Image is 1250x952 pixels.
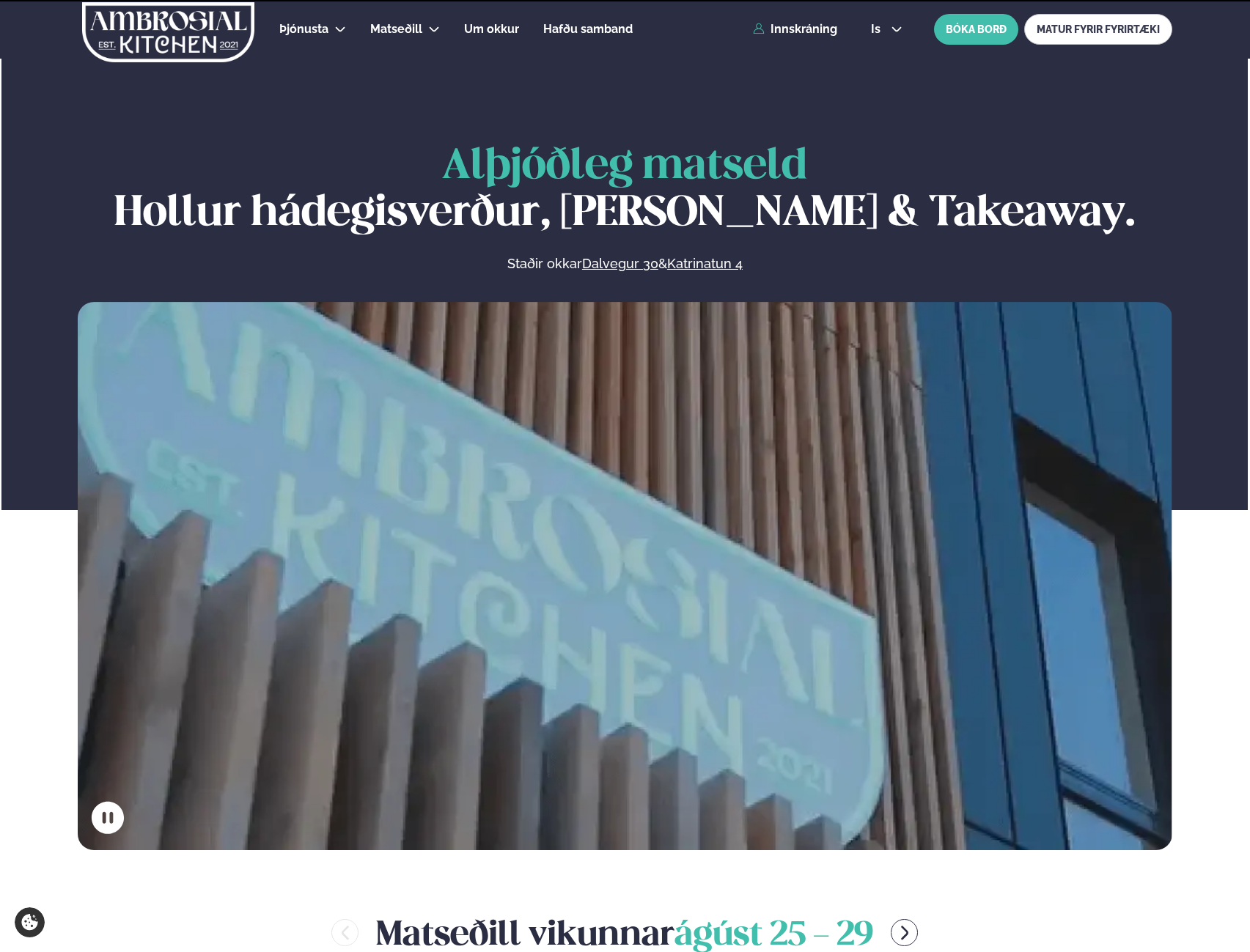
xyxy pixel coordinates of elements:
span: ágúst 25 - 29 [674,920,873,952]
button: is [859,23,914,35]
p: Staðir okkar & [348,255,902,273]
a: Þjónusta [279,21,328,38]
button: menu-btn-right [891,919,918,946]
span: Um okkur [464,22,519,36]
a: Innskráning [753,23,837,36]
button: menu-btn-left [331,919,359,946]
a: Hafðu samband [543,21,633,38]
a: Matseðill [370,21,422,38]
h1: Hollur hádegisverður, [PERSON_NAME] & Takeaway. [78,144,1172,237]
span: Matseðill [370,22,422,36]
span: Þjónusta [279,22,328,36]
a: Dalvegur 30 [582,255,658,273]
a: MATUR FYRIR FYRIRTÆKI [1024,14,1172,45]
span: Hafðu samband [543,22,633,36]
a: Katrinatun 4 [667,255,743,273]
a: Cookie settings [15,907,45,937]
img: logo [81,2,256,62]
a: Um okkur [464,21,519,38]
span: Alþjóðleg matseld [442,147,807,187]
button: BÓKA BORÐ [934,14,1018,45]
span: is [871,23,885,35]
